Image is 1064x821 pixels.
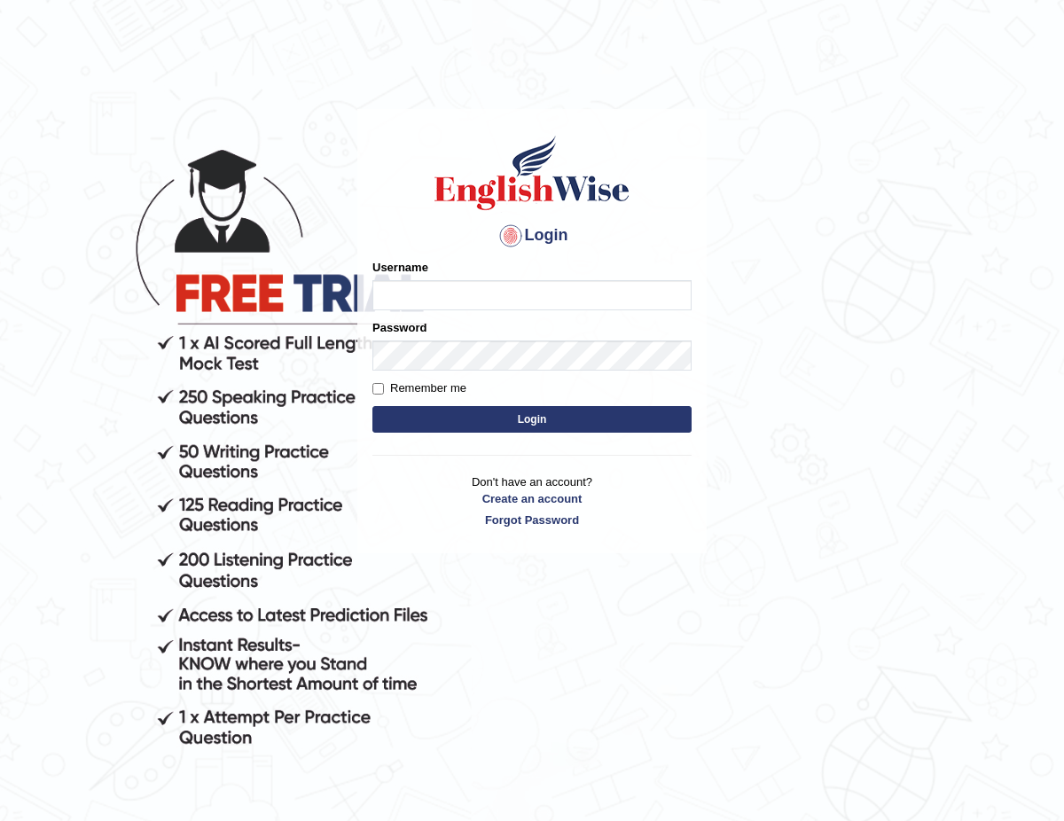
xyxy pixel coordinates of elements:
label: Username [372,259,428,276]
h4: Login [372,222,692,250]
img: Logo of English Wise sign in for intelligent practice with AI [431,133,633,213]
label: Password [372,319,426,336]
button: Login [372,406,692,433]
label: Remember me [372,379,466,397]
p: Don't have an account? [372,473,692,528]
input: Remember me [372,383,384,395]
a: Forgot Password [372,512,692,528]
a: Create an account [372,490,692,507]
